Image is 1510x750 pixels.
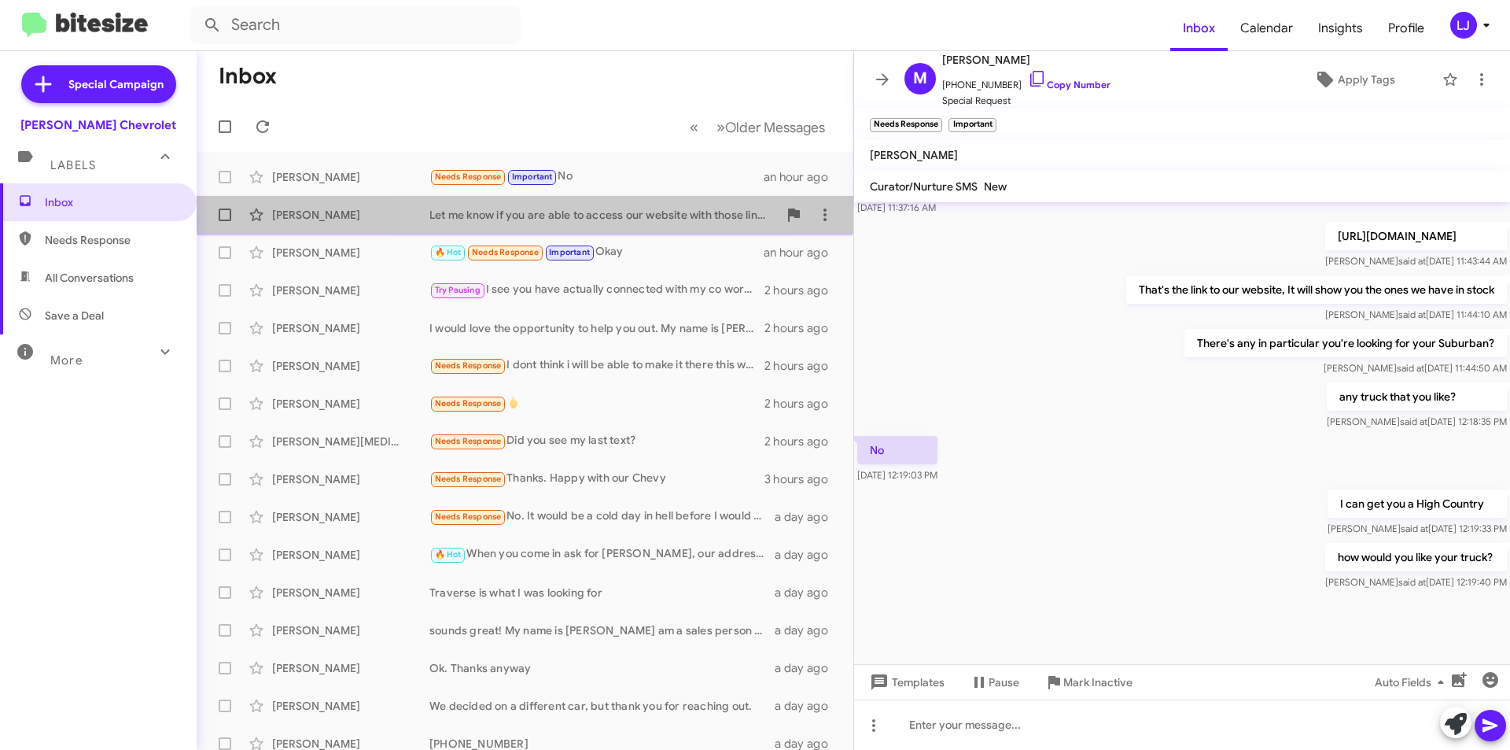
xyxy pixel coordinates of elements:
[867,668,945,696] span: Templates
[957,668,1032,696] button: Pause
[913,66,927,91] span: M
[1028,79,1110,91] a: Copy Number
[1327,416,1507,427] span: [PERSON_NAME] [DATE] 12:18:35 PM
[429,545,775,563] div: When you come in ask for [PERSON_NAME], our address is [STREET_ADDRESS]
[764,358,841,374] div: 2 hours ago
[1398,576,1426,588] span: said at
[1184,329,1507,357] p: There's any in particular you're looking for your Suburban?
[764,396,841,412] div: 2 hours ago
[549,247,590,257] span: Important
[948,118,996,132] small: Important
[1375,668,1450,696] span: Auto Fields
[775,698,841,714] div: a day ago
[1327,382,1507,411] p: any truck that you like?
[707,111,834,143] button: Next
[435,398,502,408] span: Needs Response
[429,281,764,299] div: I see you have actually connected with my co worker [PERSON_NAME], She will be able to help you o...
[272,509,429,525] div: [PERSON_NAME]
[435,549,462,560] span: 🔥 Hot
[764,471,841,487] div: 3 hours ago
[435,512,502,522] span: Needs Response
[1328,490,1507,518] p: I can get you a High Country
[1450,12,1477,39] div: LJ
[1126,275,1507,304] p: That's the link to our website, It will show you the ones we have in stock
[429,320,764,336] div: I would love the opportunity to help you out. My name is [PERSON_NAME] am part of the sales team ...
[68,76,164,92] span: Special Campaign
[429,698,775,714] div: We decided on a different car, but thank you for reaching out.
[1063,668,1132,696] span: Mark Inactive
[764,320,841,336] div: 2 hours ago
[1325,543,1507,571] p: how would you like your truck?
[45,232,179,248] span: Needs Response
[984,179,1007,194] span: New
[989,668,1019,696] span: Pause
[1325,255,1507,267] span: [PERSON_NAME] [DATE] 11:43:44 AM
[429,243,764,261] div: Okay
[435,360,502,371] span: Needs Response
[764,283,841,298] div: 2 hours ago
[681,111,834,143] nav: Page navigation example
[1398,255,1426,267] span: said at
[429,394,764,412] div: 🖕
[1400,416,1427,427] span: said at
[764,245,841,260] div: an hour ago
[1273,65,1434,94] button: Apply Tags
[429,207,778,223] div: Let me know if you are able to access our website with those links, I may have to text them off m...
[942,93,1110,109] span: Special Request
[764,434,841,449] div: 2 hours ago
[1325,222,1507,250] p: [URL][DOMAIN_NAME]
[942,50,1110,69] span: [PERSON_NAME]
[857,469,937,481] span: [DATE] 12:19:03 PM
[680,111,708,143] button: Previous
[775,660,841,676] div: a day ago
[1170,6,1228,51] span: Inbox
[1398,308,1426,320] span: said at
[45,308,104,323] span: Save a Deal
[690,117,698,137] span: «
[1228,6,1306,51] a: Calendar
[1376,6,1437,51] a: Profile
[435,247,462,257] span: 🔥 Hot
[272,245,429,260] div: [PERSON_NAME]
[870,179,978,194] span: Curator/Nurture SMS
[1338,65,1395,94] span: Apply Tags
[20,117,176,133] div: [PERSON_NAME] Chevrolet
[272,698,429,714] div: [PERSON_NAME]
[50,353,83,368] span: More
[1401,523,1428,534] span: said at
[512,172,553,182] span: Important
[429,357,764,375] div: I dont think i will be able to make it there this weekend. I am only 1 year into my lease so I ma...
[272,320,429,336] div: [PERSON_NAME]
[775,547,841,563] div: a day ago
[857,201,936,213] span: [DATE] 11:37:16 AM
[764,169,841,185] div: an hour ago
[775,509,841,525] div: a day ago
[272,660,429,676] div: [PERSON_NAME]
[272,358,429,374] div: [PERSON_NAME]
[1397,362,1424,374] span: said at
[857,436,937,464] p: No
[870,148,958,162] span: [PERSON_NAME]
[435,172,502,182] span: Needs Response
[429,432,764,450] div: Did you see my last text?
[21,65,176,103] a: Special Campaign
[870,118,942,132] small: Needs Response
[435,285,481,295] span: Try Pausing
[1306,6,1376,51] a: Insights
[716,117,725,137] span: »
[45,270,134,286] span: All Conversations
[429,623,775,638] div: sounds great! My name is [PERSON_NAME] am a sales person here at the dealership. My phone number ...
[1437,12,1493,39] button: LJ
[429,508,775,526] div: No. It would be a cold day in hell before I would ever do business with you guys again
[775,585,841,600] div: a day ago
[1328,523,1507,534] span: [PERSON_NAME] [DATE] 12:19:33 PM
[429,660,775,676] div: Ok. Thanks anyway
[272,283,429,298] div: [PERSON_NAME]
[942,69,1110,93] span: [PHONE_NUMBER]
[435,474,502,484] span: Needs Response
[775,623,841,638] div: a day ago
[429,585,775,600] div: Traverse is what I was looking for
[190,6,521,44] input: Search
